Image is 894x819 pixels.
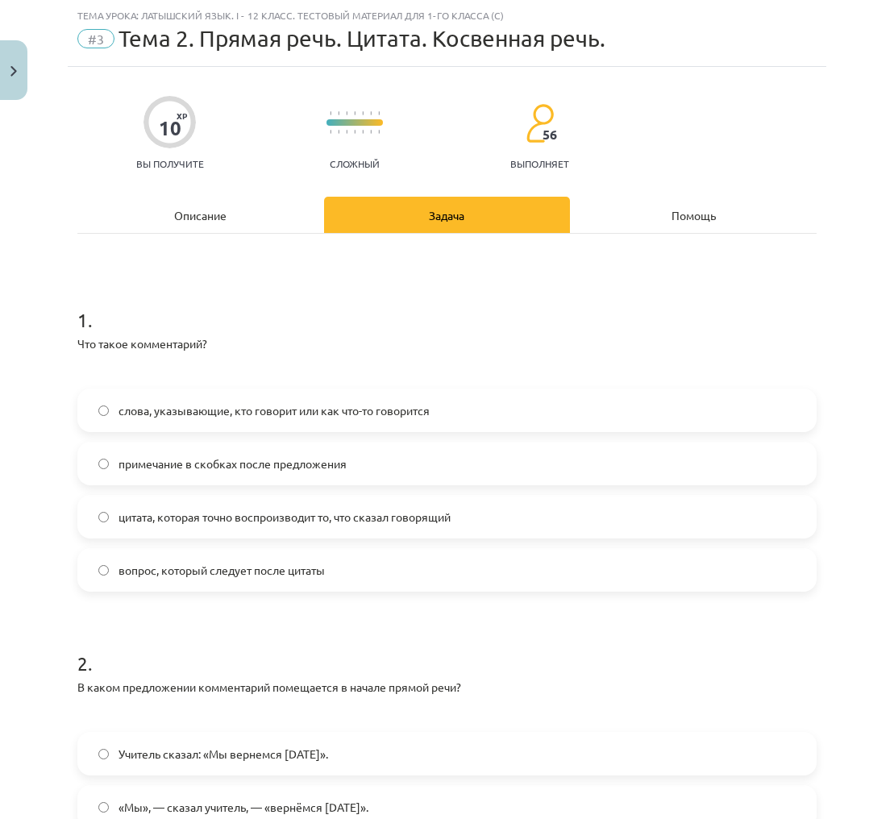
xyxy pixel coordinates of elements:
font: XP [177,110,187,122]
img: icon-short-line-57e1e144782c952c97e751825c79c345078a6d821885a25fce030b3d8c18986b.svg [370,111,372,115]
img: icon-short-line-57e1e144782c952c97e751825c79c345078a6d821885a25fce030b3d8c18986b.svg [362,111,364,115]
font: Вы получите [136,157,204,170]
font: 56 [543,126,557,143]
font: #3 [88,31,104,47]
img: icon-short-line-57e1e144782c952c97e751825c79c345078a6d821885a25fce030b3d8c18986b.svg [354,111,356,115]
font: Учитель сказал: «Мы вернемся [DATE]». [119,746,328,761]
font: Помощь [672,208,716,222]
font: слова, указывающие, кто говорит или как что-то говорится [119,403,430,418]
img: icon-short-line-57e1e144782c952c97e751825c79c345078a6d821885a25fce030b3d8c18986b.svg [354,130,356,134]
font: 1 [77,308,88,331]
font: цитата, которая точно воспроизводит то, что сказал говорящий [119,509,451,524]
img: icon-short-line-57e1e144782c952c97e751825c79c345078a6d821885a25fce030b3d8c18986b.svg [378,130,380,134]
img: icon-short-line-57e1e144782c952c97e751825c79c345078a6d821885a25fce030b3d8c18986b.svg [330,111,331,115]
img: icon-short-line-57e1e144782c952c97e751825c79c345078a6d821885a25fce030b3d8c18986b.svg [346,111,347,115]
font: Задача [429,208,464,222]
font: вопрос, который следует после цитаты [119,563,325,577]
img: icon-short-line-57e1e144782c952c97e751825c79c345078a6d821885a25fce030b3d8c18986b.svg [362,130,364,134]
img: icon-short-line-57e1e144782c952c97e751825c79c345078a6d821885a25fce030b3d8c18986b.svg [338,130,339,134]
font: 2 [77,651,88,675]
font: примечание в скобках после предложения [119,456,347,471]
font: Тема урока: Латышский язык. I - 12 класс. Тестовый материал для 1-го класса (c) [77,9,504,22]
font: выполняет [510,157,569,170]
input: «Мы», — сказал учитель, — «вернёмся [DATE]». [98,802,109,813]
font: «Мы», — сказал учитель, — «вернёмся [DATE]». [119,800,368,814]
font: Что такое комментарий? [77,336,207,351]
font: Тема 2. Прямая речь. Цитата. Косвенная речь. [119,25,605,52]
img: icon-short-line-57e1e144782c952c97e751825c79c345078a6d821885a25fce030b3d8c18986b.svg [346,130,347,134]
input: слова, указывающие, кто говорит или как что-то говорится [98,405,109,416]
input: цитата, которая точно воспроизводит то, что сказал говорящий [98,512,109,522]
img: icon-short-line-57e1e144782c952c97e751825c79c345078a6d821885a25fce030b3d8c18986b.svg [330,130,331,134]
input: Учитель сказал: «Мы вернемся [DATE]». [98,749,109,759]
img: icon-close-lesson-0947bae3869378f0d4975bcd49f059093ad1ed9edebbc8119c70593378902aed.svg [10,66,17,77]
font: . [88,308,93,331]
input: примечание в скобках после предложения [98,459,109,469]
font: 10 [159,115,181,140]
font: Описание [174,208,227,222]
font: . [88,651,93,675]
img: icon-short-line-57e1e144782c952c97e751825c79c345078a6d821885a25fce030b3d8c18986b.svg [370,130,372,134]
font: Сложный [330,157,380,170]
img: icon-short-line-57e1e144782c952c97e751825c79c345078a6d821885a25fce030b3d8c18986b.svg [378,111,380,115]
input: вопрос, который следует после цитаты [98,565,109,576]
font: В каком предложении комментарий помещается в начале прямой речи? [77,680,461,694]
img: icon-short-line-57e1e144782c952c97e751825c79c345078a6d821885a25fce030b3d8c18986b.svg [338,111,339,115]
img: students-c634bb4e5e11cddfef0936a35e636f08e4e9abd3cc4e673bd6f9a4125e45ecb1.svg [526,103,554,143]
